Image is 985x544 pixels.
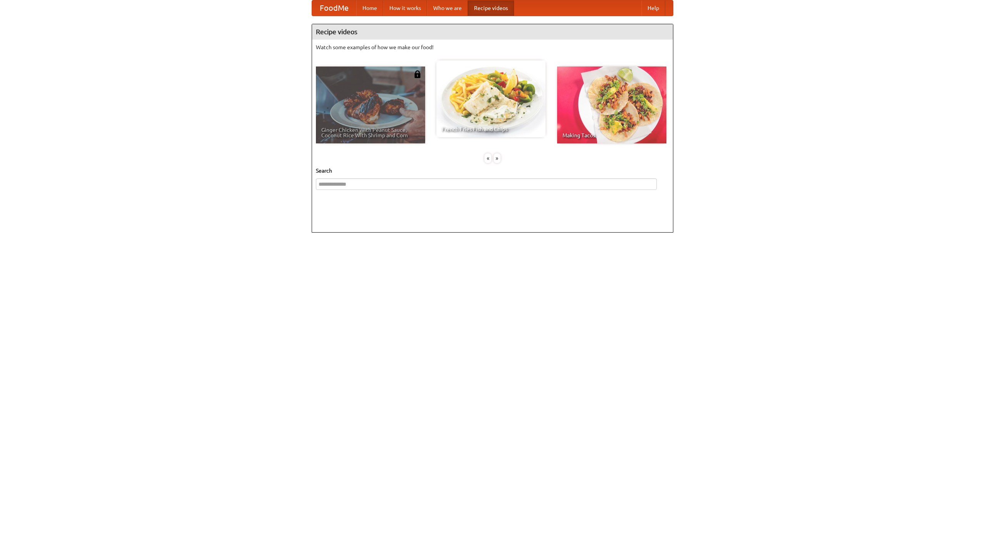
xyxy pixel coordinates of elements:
span: French Fries Fish and Chips [442,126,540,132]
span: Making Tacos [563,133,661,138]
img: 483408.png [414,70,421,78]
h5: Search [316,167,669,175]
a: French Fries Fish and Chips [436,60,546,137]
h4: Recipe videos [312,24,673,40]
a: How it works [383,0,427,16]
div: » [494,153,501,163]
a: Help [641,0,665,16]
a: Making Tacos [557,67,666,143]
div: « [484,153,491,163]
a: FoodMe [312,0,356,16]
a: Who we are [427,0,468,16]
p: Watch some examples of how we make our food! [316,43,669,51]
a: Home [356,0,383,16]
a: Recipe videos [468,0,514,16]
